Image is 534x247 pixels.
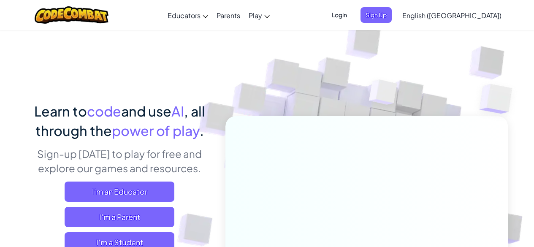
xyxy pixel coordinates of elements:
[212,4,244,27] a: Parents
[402,11,501,20] span: English ([GEOGRAPHIC_DATA])
[168,11,201,20] span: Educators
[171,103,184,119] span: AI
[163,4,212,27] a: Educators
[27,147,213,175] p: Sign-up [DATE] to play for free and explore our games and resources.
[200,122,204,139] span: .
[65,182,174,202] a: I'm an Educator
[87,103,121,119] span: code
[398,4,506,27] a: English ([GEOGRAPHIC_DATA])
[65,207,174,227] a: I'm a Parent
[244,4,274,27] a: Play
[361,7,392,23] button: Sign Up
[121,103,171,119] span: and use
[327,7,352,23] button: Login
[249,11,262,20] span: Play
[112,122,200,139] span: power of play
[35,6,108,24] img: CodeCombat logo
[353,63,414,126] img: Overlap cubes
[34,103,87,119] span: Learn to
